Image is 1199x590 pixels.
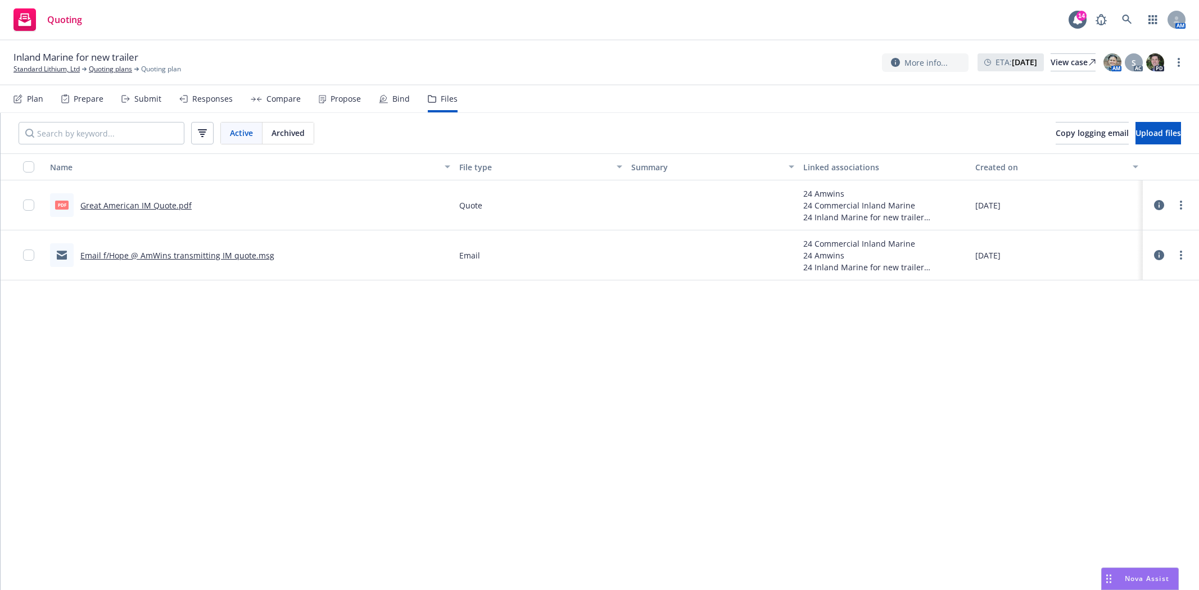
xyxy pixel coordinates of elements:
button: Linked associations [799,153,971,180]
span: [DATE] [975,199,1001,211]
button: Upload files [1135,122,1181,144]
button: Nova Assist [1101,568,1179,590]
div: Submit [134,94,161,103]
div: 24 Commercial Inland Marine [803,199,966,211]
div: 14 [1076,11,1087,21]
img: photo [1103,53,1121,71]
span: Nova Assist [1125,574,1169,583]
a: more [1174,198,1188,212]
span: Upload files [1135,128,1181,138]
span: Copy logging email [1056,128,1129,138]
input: Search by keyword... [19,122,184,144]
input: Toggle Row Selected [23,199,34,211]
span: Quote [459,199,482,211]
div: File type [459,161,610,173]
span: Archived [272,127,305,139]
input: Toggle Row Selected [23,249,34,261]
button: More info... [882,53,969,72]
div: Plan [27,94,43,103]
div: 24 Amwins [803,188,966,199]
a: Report a Bug [1090,8,1112,31]
a: Quoting plans [89,64,132,74]
a: View case [1051,53,1096,71]
input: Select all [23,161,34,173]
div: Bind [392,94,410,103]
div: Created on [975,161,1126,173]
a: Search [1116,8,1138,31]
span: Quoting [47,15,82,24]
span: Inland Marine for new trailer [13,51,138,64]
div: Prepare [74,94,103,103]
div: View case [1051,54,1096,71]
a: Email f/Hope @ AmWins transmitting IM quote.msg [80,250,274,261]
div: Name [50,161,438,173]
a: Standard Lithium, Ltd [13,64,80,74]
button: Name [46,153,455,180]
div: 24 Inland Marine for new trailer [803,261,966,273]
div: Responses [192,94,233,103]
span: ETA : [996,56,1037,68]
div: Compare [266,94,301,103]
a: Great American IM Quote.pdf [80,200,192,211]
a: more [1172,56,1186,69]
strong: [DATE] [1012,57,1037,67]
a: Switch app [1142,8,1164,31]
div: 24 Amwins [803,249,966,261]
div: Files [441,94,458,103]
div: Drag to move [1102,568,1116,589]
span: More info... [904,57,948,69]
button: Summary [627,153,799,180]
div: Summary [631,161,782,173]
span: [DATE] [975,249,1001,261]
button: Copy logging email [1056,122,1129,144]
a: Quoting [9,4,87,35]
a: more [1174,248,1188,262]
span: Email [459,249,480,261]
div: 24 Inland Marine for new trailer [803,211,966,223]
img: photo [1146,53,1164,71]
div: Propose [331,94,361,103]
div: 24 Commercial Inland Marine [803,238,966,249]
button: Created on [971,153,1143,180]
span: S [1132,57,1136,69]
span: Quoting plan [141,64,181,74]
div: Linked associations [803,161,966,173]
span: Active [230,127,253,139]
button: File type [455,153,627,180]
span: pdf [55,201,69,209]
